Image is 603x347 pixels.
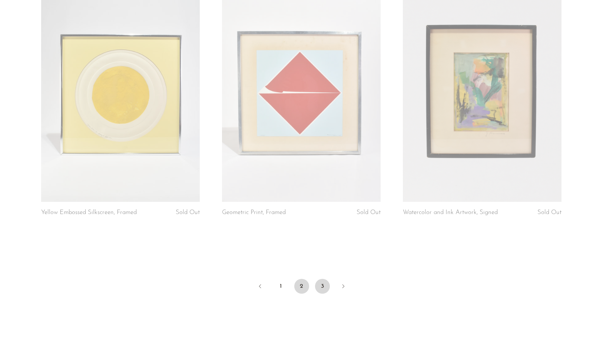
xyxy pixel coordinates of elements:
[274,279,288,294] a: 1
[537,209,561,216] span: Sold Out
[176,209,200,216] span: Sold Out
[315,279,330,294] a: 3
[357,209,381,216] span: Sold Out
[403,209,498,216] a: Watercolor and Ink Artwork, Signed
[41,209,137,216] a: Yellow Embossed Silkscreen, Framed
[253,279,268,295] a: Previous
[294,279,309,294] span: 2
[222,209,286,216] a: Geometric Print, Framed
[336,279,351,295] a: Next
